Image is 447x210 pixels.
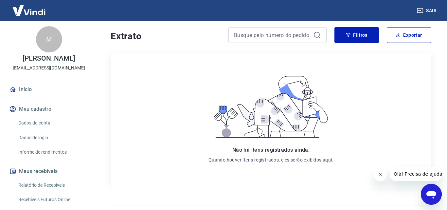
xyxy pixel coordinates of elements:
[208,157,333,163] p: Quando houver itens registrados, eles serão exibidos aqui.
[16,145,90,159] a: Informe de rendimentos
[374,168,387,181] iframe: Fechar mensagem
[387,27,431,43] button: Exportar
[8,164,90,179] button: Meus recebíveis
[16,179,90,192] a: Relatório de Recebíveis
[421,184,442,205] iframe: Botão para abrir a janela de mensagens
[234,30,311,40] input: Busque pelo número do pedido
[13,65,85,71] p: [EMAIL_ADDRESS][DOMAIN_NAME]
[334,27,379,43] button: Filtros
[4,5,55,10] span: Olá! Precisa de ajuda?
[16,131,90,144] a: Dados de login
[8,0,50,20] img: Vindi
[16,193,90,206] a: Recebíveis Futuros Online
[111,30,221,43] h4: Extrato
[416,5,439,17] button: Sair
[16,116,90,130] a: Dados da conta
[23,55,75,62] p: [PERSON_NAME]
[390,167,442,181] iframe: Mensagem da empresa
[8,82,90,97] a: Início
[36,26,62,52] div: M
[232,147,310,153] span: Não há itens registrados ainda.
[8,102,90,116] button: Meu cadastro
